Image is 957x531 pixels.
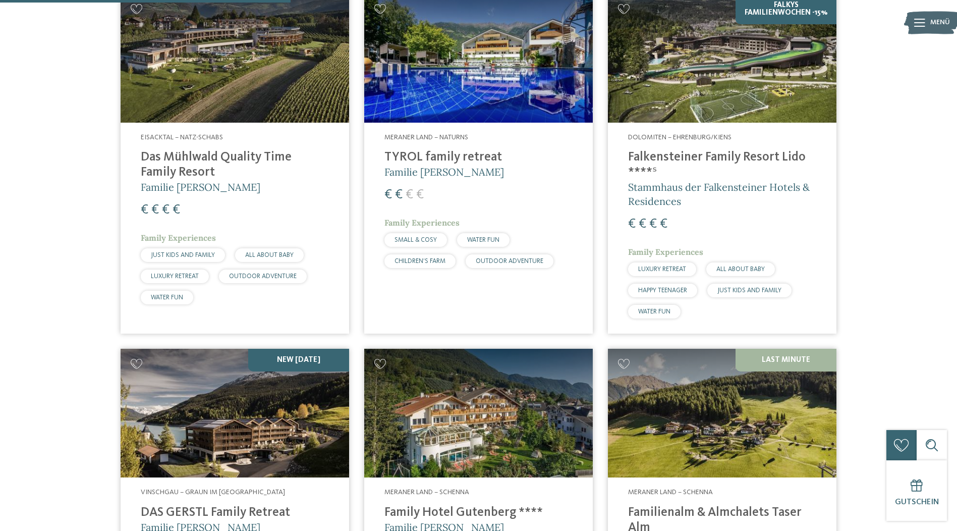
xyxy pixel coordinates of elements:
span: ALL ABOUT BABY [716,266,765,273]
span: JUST KIDS AND FAMILY [151,252,215,258]
h4: Falkensteiner Family Resort Lido ****ˢ [628,150,816,180]
span: LUXURY RETREAT [151,273,199,280]
span: ALL ABOUT BABY [245,252,294,258]
span: Vinschgau – Graun im [GEOGRAPHIC_DATA] [141,489,285,496]
span: Gutschein [895,498,939,506]
span: Dolomiten – Ehrenburg/Kiens [628,134,731,141]
span: € [660,218,667,231]
span: Meraner Land – Schenna [384,489,469,496]
span: € [173,203,180,217]
span: Family Experiences [384,218,460,228]
span: € [639,218,646,231]
span: € [406,188,413,201]
span: Familie [PERSON_NAME] [141,181,260,193]
img: Familienhotels gesucht? Hier findet ihr die besten! [121,349,349,477]
span: JUST KIDS AND FAMILY [717,287,781,294]
span: € [416,188,424,201]
span: € [151,203,159,217]
span: Family Experiences [628,247,703,257]
span: SMALL & COSY [395,237,437,243]
span: HAPPY TEENAGER [638,287,687,294]
span: Meraner Land – Naturns [384,134,468,141]
span: Meraner Land – Schenna [628,489,713,496]
span: OUTDOOR ADVENTURE [476,258,543,264]
span: OUTDOOR ADVENTURE [229,273,297,280]
h4: TYROL family retreat [384,150,573,165]
h4: DAS GERSTL Family Retreat [141,505,329,520]
span: € [649,218,657,231]
span: CHILDREN’S FARM [395,258,445,264]
span: € [384,188,392,201]
h4: Family Hotel Gutenberg **** [384,505,573,520]
img: Family Hotel Gutenberg **** [364,349,593,477]
span: € [162,203,170,217]
h4: Das Mühlwald Quality Time Family Resort [141,150,329,180]
span: WATER FUN [638,308,670,315]
span: € [628,218,636,231]
span: Stammhaus der Falkensteiner Hotels & Residences [628,181,810,207]
span: Familie [PERSON_NAME] [384,166,504,178]
img: Familienhotels gesucht? Hier findet ihr die besten! [608,349,836,477]
span: Family Experiences [141,233,216,243]
span: Eisacktal – Natz-Schabs [141,134,223,141]
span: WATER FUN [467,237,499,243]
span: € [141,203,148,217]
span: WATER FUN [151,294,183,301]
span: LUXURY RETREAT [638,266,686,273]
a: Gutschein [886,460,947,521]
span: € [395,188,403,201]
